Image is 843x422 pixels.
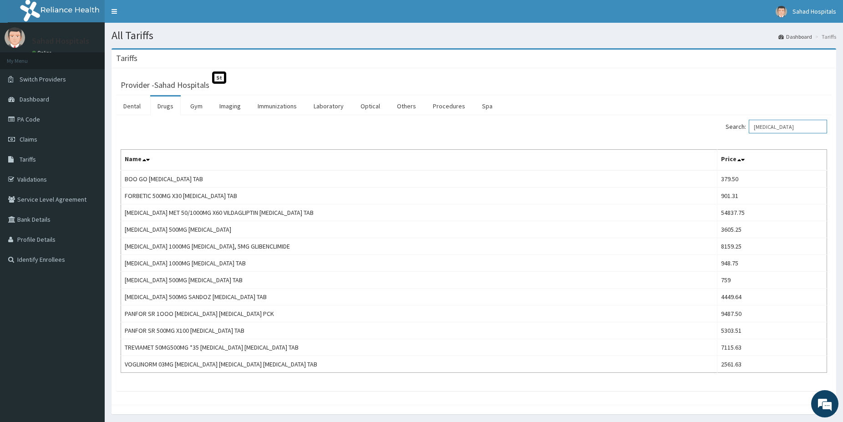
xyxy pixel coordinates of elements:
[5,249,173,280] textarea: Type your message and hit 'Enter'
[121,238,717,255] td: [MEDICAL_DATA] 1000MG [MEDICAL_DATA], 5MG GLIBENCLIMIDE
[20,75,66,83] span: Switch Providers
[813,33,836,41] li: Tariffs
[390,97,423,116] a: Others
[726,120,827,133] label: Search:
[20,155,36,163] span: Tariffs
[32,50,54,56] a: Online
[121,322,717,339] td: PANFOR SR 500MG X100 [MEDICAL_DATA] TAB
[717,305,827,322] td: 9487.50
[250,97,304,116] a: Immunizations
[121,170,717,188] td: BOO GO [MEDICAL_DATA] TAB
[53,115,126,207] span: We're online!
[778,33,812,41] a: Dashboard
[121,272,717,289] td: [MEDICAL_DATA] 500MG [MEDICAL_DATA] TAB
[17,46,37,68] img: d_794563401_company_1708531726252_794563401
[32,37,89,45] p: Sahad Hospitals
[121,204,717,221] td: [MEDICAL_DATA] MET 50/1000MG X60 VILDAGLIPTIN [MEDICAL_DATA] TAB
[306,97,351,116] a: Laboratory
[149,5,171,26] div: Minimize live chat window
[150,97,181,116] a: Drugs
[776,6,787,17] img: User Image
[717,356,827,373] td: 2561.63
[116,97,148,116] a: Dental
[116,54,137,62] h3: Tariffs
[212,71,226,84] span: St
[212,97,248,116] a: Imaging
[717,255,827,272] td: 948.75
[717,188,827,204] td: 901.31
[121,221,717,238] td: [MEDICAL_DATA] 500MG [MEDICAL_DATA]
[792,7,836,15] span: Sahad Hospitals
[717,272,827,289] td: 759
[121,289,717,305] td: [MEDICAL_DATA] 500MG SANDOZ [MEDICAL_DATA] TAB
[121,356,717,373] td: VOGLINORM 03MG [MEDICAL_DATA] [MEDICAL_DATA] [MEDICAL_DATA] TAB
[717,204,827,221] td: 54837.75
[5,27,25,48] img: User Image
[20,95,49,103] span: Dashboard
[717,339,827,356] td: 7115.63
[717,238,827,255] td: 8159.25
[717,322,827,339] td: 5303.51
[121,255,717,272] td: [MEDICAL_DATA] 1000MG [MEDICAL_DATA] TAB
[183,97,210,116] a: Gym
[717,289,827,305] td: 4449.64
[717,150,827,171] th: Price
[426,97,472,116] a: Procedures
[121,305,717,322] td: PANFOR SR 1OOO [MEDICAL_DATA] [MEDICAL_DATA] PCK
[717,221,827,238] td: 3605.25
[20,135,37,143] span: Claims
[475,97,500,116] a: Spa
[112,30,836,41] h1: All Tariffs
[121,188,717,204] td: FORBETIC 500MG X30 [MEDICAL_DATA] TAB
[749,120,827,133] input: Search:
[353,97,387,116] a: Optical
[47,51,153,63] div: Chat with us now
[121,81,209,89] h3: Provider - Sahad Hospitals
[717,170,827,188] td: 379.50
[121,339,717,356] td: TREVIAMET 50MG500MG *35 [MEDICAL_DATA] [MEDICAL_DATA] TAB
[121,150,717,171] th: Name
